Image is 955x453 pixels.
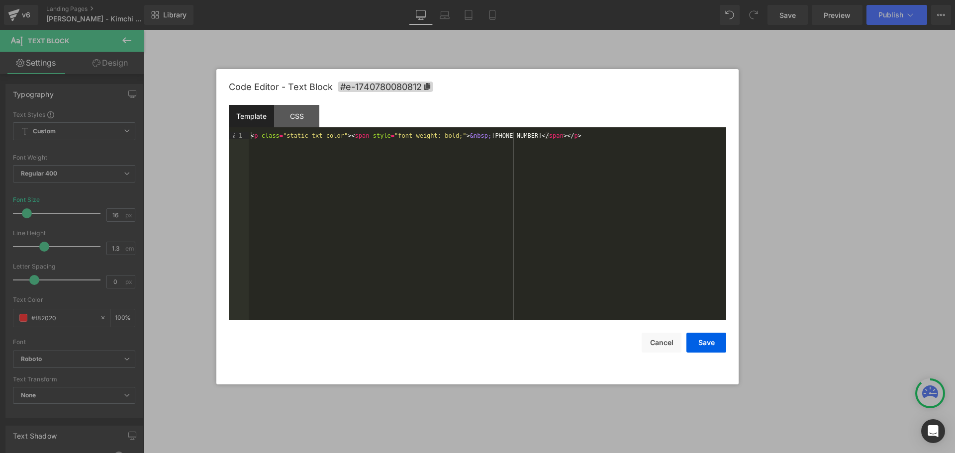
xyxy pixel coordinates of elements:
div: Open Intercom Messenger [921,419,945,443]
div: CSS [274,105,319,127]
span: Click to copy [338,82,433,92]
div: 1 [229,132,249,139]
div: Template [229,105,274,127]
button: Cancel [642,333,681,353]
button: Save [686,333,726,353]
span: Code Editor - Text Block [229,82,333,92]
